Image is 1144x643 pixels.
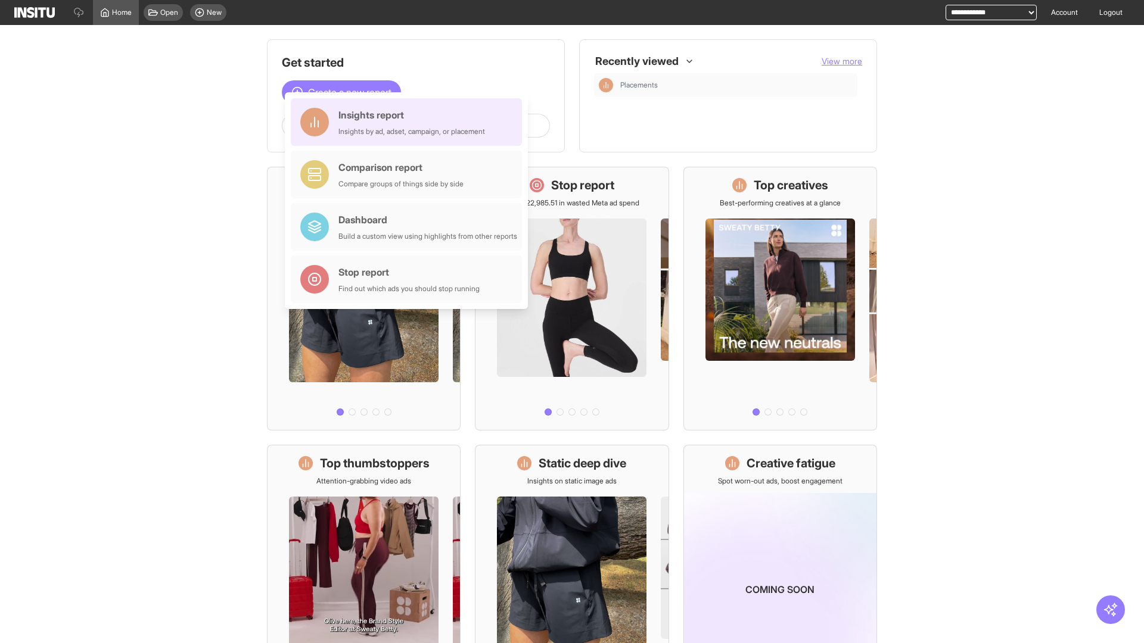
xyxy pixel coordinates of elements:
[338,232,517,241] div: Build a custom view using highlights from other reports
[207,8,222,17] span: New
[539,455,626,472] h1: Static deep dive
[720,198,841,208] p: Best-performing creatives at a glance
[282,54,550,71] h1: Get started
[316,476,411,486] p: Attention-grabbing video ads
[338,108,485,122] div: Insights report
[822,55,862,67] button: View more
[551,177,614,193] h1: Stop report
[754,177,828,193] h1: Top creatives
[822,56,862,66] span: View more
[338,284,480,294] div: Find out which ads you should stop running
[338,265,480,279] div: Stop report
[282,80,401,104] button: Create a new report
[338,127,485,136] div: Insights by ad, adset, campaign, or placement
[599,78,613,92] div: Insights
[338,213,517,227] div: Dashboard
[683,167,877,430] a: Top creativesBest-performing creatives at a glance
[620,80,658,90] span: Placements
[338,179,464,189] div: Compare groups of things side by side
[320,455,430,472] h1: Top thumbstoppers
[14,7,55,18] img: Logo
[160,8,178,17] span: Open
[112,8,132,17] span: Home
[527,476,617,486] p: Insights on static image ads
[475,167,669,430] a: Stop reportSave £22,985.51 in wasted Meta ad spend
[620,80,853,90] span: Placements
[505,198,639,208] p: Save £22,985.51 in wasted Meta ad spend
[308,85,391,99] span: Create a new report
[267,167,461,430] a: What's live nowSee all active ads instantly
[338,160,464,174] div: Comparison report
